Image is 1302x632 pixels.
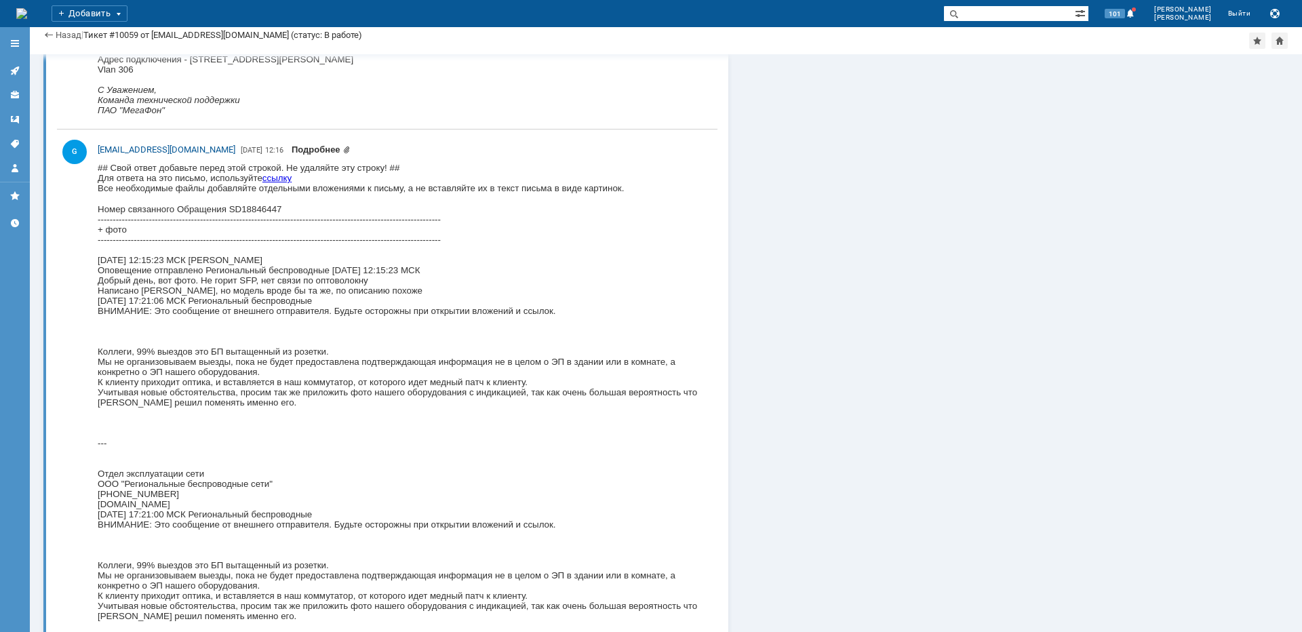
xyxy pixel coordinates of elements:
[16,8,27,19] a: Перейти на домашнюю страницу
[1271,33,1288,49] div: Сделать домашней страницей
[4,157,26,179] a: Мой профиль
[165,10,194,20] a: ссылку
[98,143,235,157] a: [EMAIL_ADDRESS][DOMAIN_NAME]
[241,146,262,155] span: [DATE]
[1154,14,1212,22] span: [PERSON_NAME]
[52,5,127,22] div: Добавить
[81,29,83,39] div: |
[1249,33,1265,49] div: Добавить в избранное
[16,8,27,19] img: logo
[292,144,351,155] a: Прикреплены файлы: Микротик.jpg
[56,30,81,40] a: Назад
[4,60,26,81] a: Активности
[4,133,26,155] a: Теги
[1267,5,1283,22] button: Сохранить лог
[165,32,194,42] a: ссылку
[4,84,26,106] a: Клиенты
[265,146,283,155] span: 12:16
[83,30,362,40] div: Тикет #10059 от [EMAIL_ADDRESS][DOMAIN_NAME] (статус: В работе)
[98,144,235,155] span: [EMAIL_ADDRESS][DOMAIN_NAME]
[1154,5,1212,14] span: [PERSON_NAME]
[1075,6,1088,19] span: Расширенный поиск
[1105,9,1125,18] span: 101
[4,108,26,130] a: Шаблоны комментариев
